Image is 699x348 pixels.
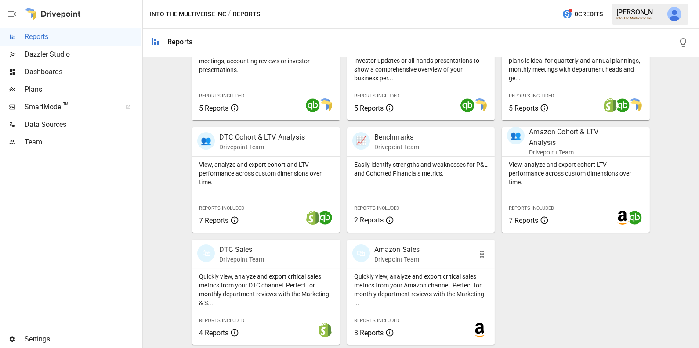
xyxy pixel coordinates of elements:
[374,132,419,143] p: Benchmarks
[473,323,487,337] img: amazon
[306,98,320,112] img: quickbooks
[25,119,141,130] span: Data Sources
[507,127,525,144] div: 👥
[25,49,141,60] span: Dazzler Studio
[509,104,538,112] span: 5 Reports
[219,244,264,255] p: DTC Sales
[575,9,603,20] span: 0 Credits
[199,216,228,225] span: 7 Reports
[306,211,320,225] img: shopify
[167,38,192,46] div: Reports
[25,137,141,147] span: Team
[318,323,332,337] img: shopify
[374,143,419,151] p: Drivepoint Team
[374,244,420,255] p: Amazon Sales
[558,6,606,22] button: 0Credits
[219,255,264,264] p: Drivepoint Team
[473,98,487,112] img: smart model
[318,211,332,225] img: quickbooks
[228,9,231,20] div: /
[628,211,642,225] img: quickbooks
[199,329,228,337] span: 4 Reports
[354,93,399,99] span: Reports Included
[25,334,141,344] span: Settings
[63,100,69,111] span: ™
[199,205,244,211] span: Reports Included
[374,255,420,264] p: Drivepoint Team
[199,93,244,99] span: Reports Included
[509,47,643,83] p: Showing your firm's performance compared to plans is ideal for quarterly and annual plannings, mo...
[25,67,141,77] span: Dashboards
[318,98,332,112] img: smart model
[354,47,488,83] p: Start here when preparing a board meeting, investor updates or all-hands presentations to show a ...
[219,132,305,143] p: DTC Cohort & LTV Analysis
[197,132,215,150] div: 👥
[667,7,681,21] img: Julie Wilton
[529,148,621,157] p: Drivepoint Team
[352,244,370,262] div: 🛍
[354,205,399,211] span: Reports Included
[616,8,662,16] div: [PERSON_NAME]
[199,104,228,112] span: 5 Reports
[352,132,370,150] div: 📈
[25,32,141,42] span: Reports
[354,272,488,307] p: Quickly view, analyze and export critical sales metrics from your Amazon channel. Perfect for mon...
[509,160,643,187] p: View, analyze and export cohort LTV performance across custom dimensions over time.
[460,98,474,112] img: quickbooks
[25,102,116,112] span: SmartModel
[616,16,662,20] div: Into The Multiverse Inc
[219,143,305,151] p: Drivepoint Team
[529,127,621,148] p: Amazon Cohort & LTV Analysis
[354,216,384,224] span: 2 Reports
[199,160,333,187] p: View, analyze and export cohort and LTV performance across custom dimensions over time.
[509,93,554,99] span: Reports Included
[150,9,226,20] button: Into The Multiverse Inc
[25,84,141,95] span: Plans
[616,98,630,112] img: quickbooks
[354,318,399,323] span: Reports Included
[603,98,617,112] img: shopify
[354,160,488,178] p: Easily identify strengths and weaknesses for P&L and Cohorted Financials metrics.
[616,211,630,225] img: amazon
[199,272,333,307] p: Quickly view, analyze and export critical sales metrics from your DTC channel. Perfect for monthl...
[628,98,642,112] img: smart model
[199,318,244,323] span: Reports Included
[354,329,384,337] span: 3 Reports
[199,48,333,74] p: Export the core financial statements for board meetings, accounting reviews or investor presentat...
[509,205,554,211] span: Reports Included
[509,216,538,225] span: 7 Reports
[662,2,687,26] button: Julie Wilton
[354,104,384,112] span: 5 Reports
[197,244,215,262] div: 🛍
